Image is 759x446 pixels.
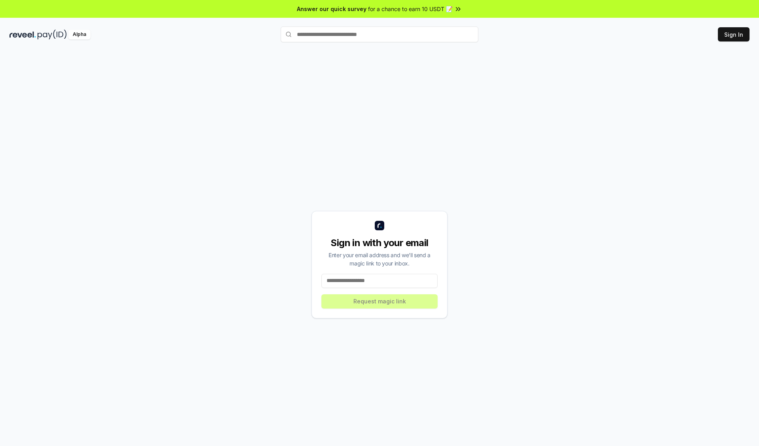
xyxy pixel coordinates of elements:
span: Answer our quick survey [297,5,366,13]
img: logo_small [375,221,384,230]
img: reveel_dark [9,30,36,40]
div: Alpha [68,30,91,40]
img: pay_id [38,30,67,40]
div: Enter your email address and we’ll send a magic link to your inbox. [321,251,438,267]
button: Sign In [718,27,750,41]
div: Sign in with your email [321,237,438,249]
span: for a chance to earn 10 USDT 📝 [368,5,453,13]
